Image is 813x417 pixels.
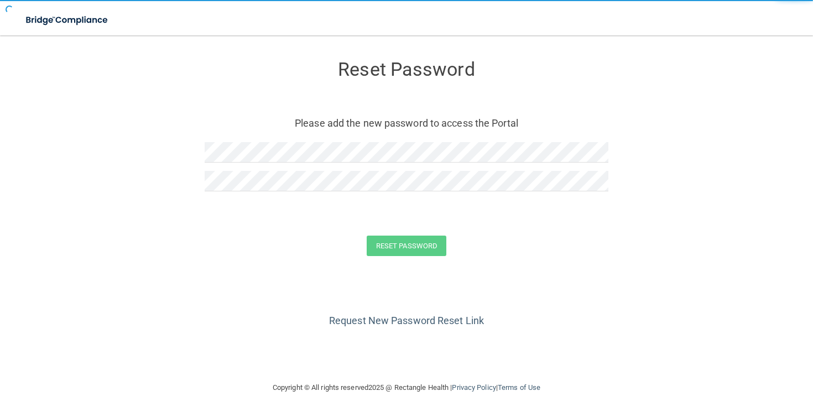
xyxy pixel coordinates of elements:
a: Privacy Policy [452,383,496,392]
a: Request New Password Reset Link [329,315,484,326]
p: Please add the new password to access the Portal [213,114,600,132]
button: Reset Password [367,236,446,256]
img: bridge_compliance_login_screen.278c3ca4.svg [17,9,118,32]
a: Terms of Use [498,383,540,392]
h3: Reset Password [205,59,608,80]
div: Copyright © All rights reserved 2025 @ Rectangle Health | | [205,370,608,405]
